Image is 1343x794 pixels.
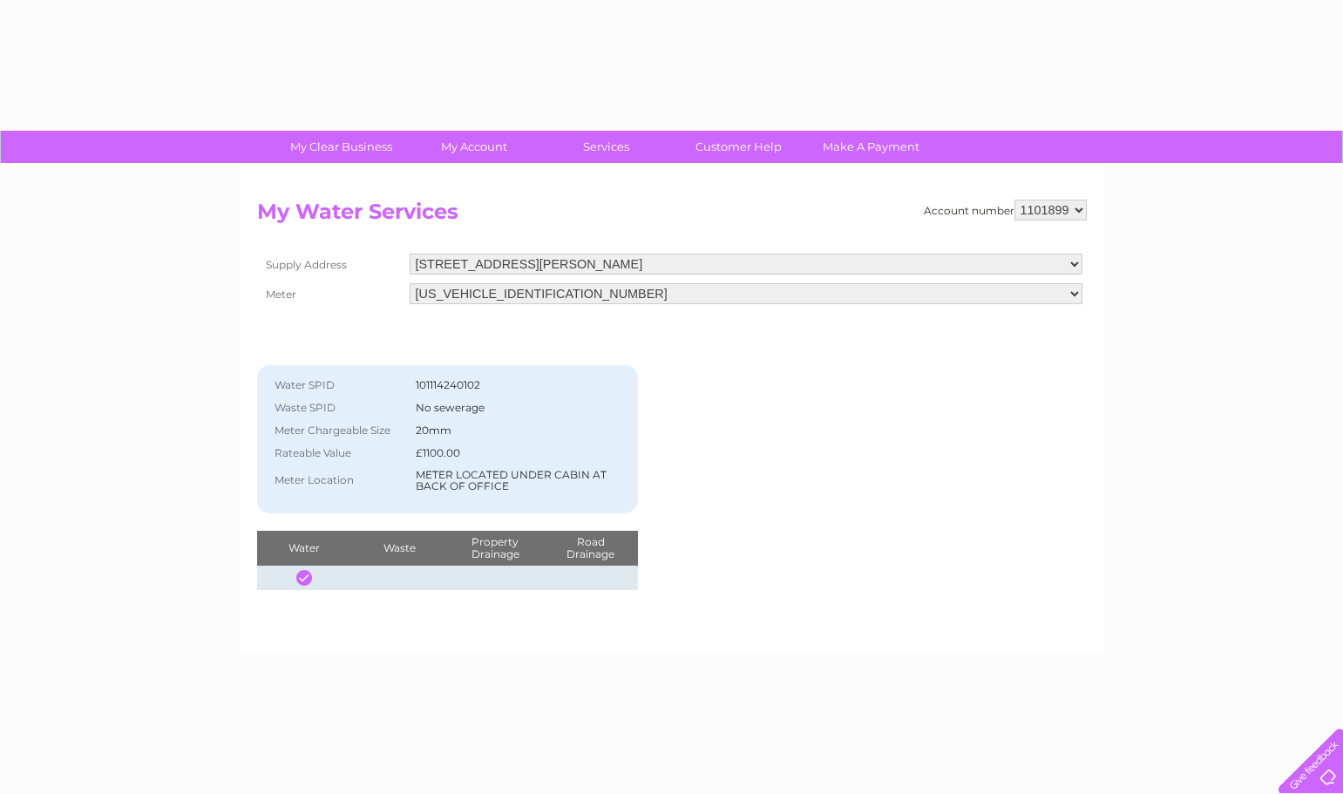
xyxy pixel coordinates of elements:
th: Supply Address [257,249,405,279]
a: My Clear Business [269,131,413,163]
td: 20mm [411,419,630,442]
th: Meter Location [266,465,411,498]
td: No sewerage [411,397,630,419]
th: Water SPID [266,374,411,397]
h2: My Water Services [257,200,1087,233]
a: Make A Payment [799,131,943,163]
a: Services [534,131,678,163]
th: Meter [257,279,405,309]
th: Property Drainage [447,531,542,566]
div: Account number [924,200,1087,221]
th: Waste SPID [266,397,411,419]
th: Meter Chargeable Size [266,419,411,442]
a: My Account [402,131,546,163]
td: £1100.00 [411,442,630,465]
td: 101114240102 [411,374,630,397]
td: METER LOCATED UNDER CABIN AT BACK OF OFFICE [411,465,630,498]
th: Water [257,531,352,566]
th: Rateable Value [266,442,411,465]
a: Customer Help [667,131,811,163]
th: Waste [352,531,447,566]
th: Road Drainage [543,531,639,566]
